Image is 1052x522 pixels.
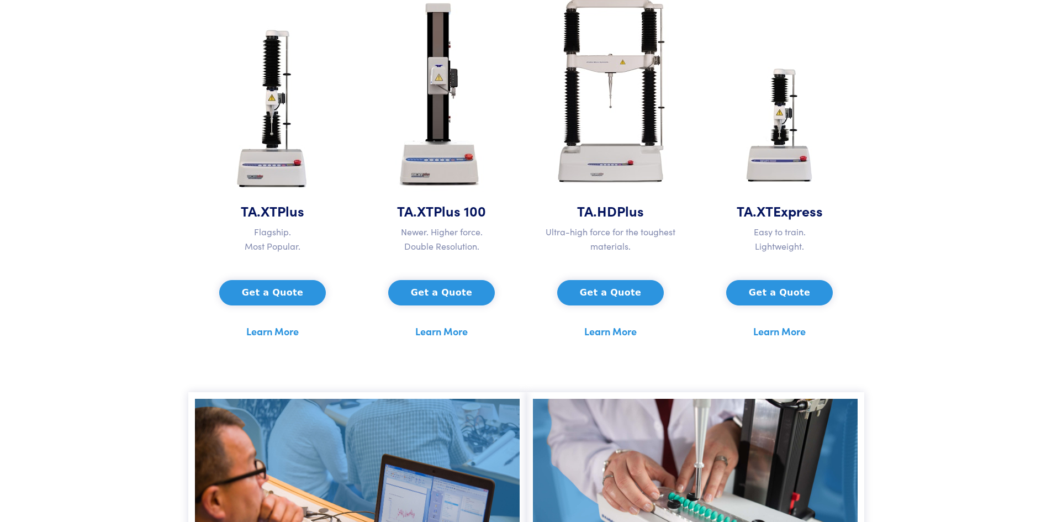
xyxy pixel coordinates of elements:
[415,323,468,340] a: Learn More
[732,49,827,201] img: ta-xt-express-analyzer.jpg
[195,225,351,253] p: Flagship. Most Popular.
[773,201,823,220] span: Express
[364,201,520,220] h5: TA.XT
[702,201,858,220] h5: TA.XT
[195,201,351,220] h5: TA.XT
[533,225,689,253] p: Ultra-high force for the toughest materials.
[219,280,326,305] button: Get a Quote
[617,201,644,220] span: Plus
[702,225,858,253] p: Easy to train. Lightweight.
[364,225,520,253] p: Newer. Higher force. Double Resolution.
[753,323,806,340] a: Learn More
[533,201,689,220] h5: TA.HD
[557,280,664,305] button: Get a Quote
[277,201,304,220] span: Plus
[246,323,299,340] a: Learn More
[584,323,637,340] a: Learn More
[388,280,495,305] button: Get a Quote
[221,22,324,201] img: ta-xt-plus-analyzer.jpg
[434,201,486,220] span: Plus 100
[726,280,833,305] button: Get a Quote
